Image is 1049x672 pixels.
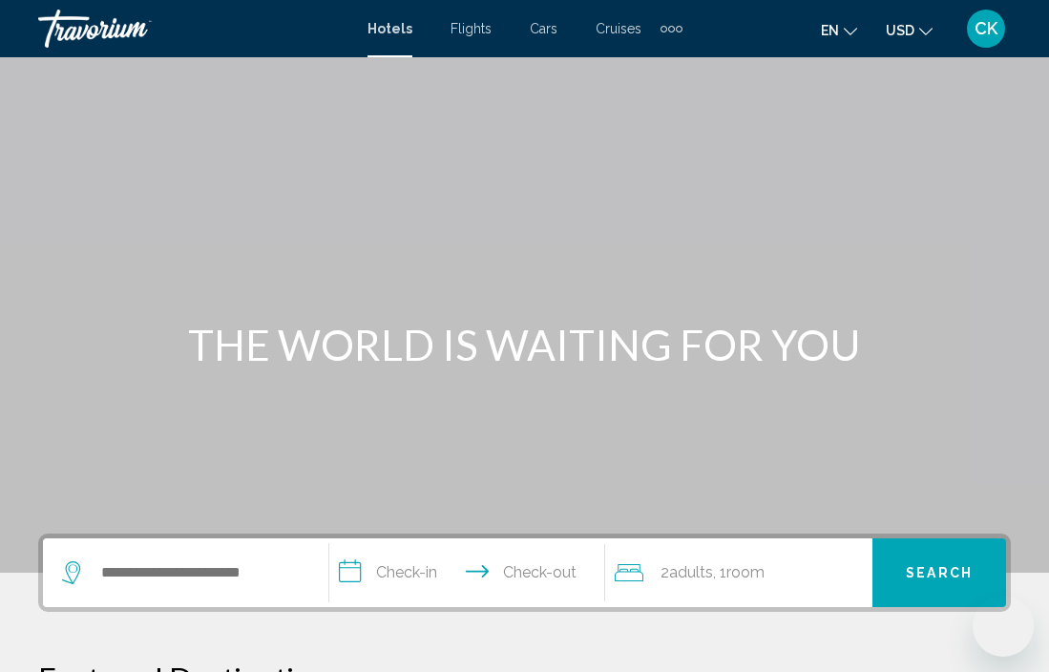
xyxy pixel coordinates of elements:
a: Flights [451,21,492,36]
h1: THE WORLD IS WAITING FOR YOU [167,320,883,369]
span: en [821,23,839,38]
button: User Menu [961,9,1011,49]
span: USD [886,23,914,38]
button: Search [872,538,1006,607]
button: Extra navigation items [661,13,682,44]
span: , 1 [713,559,765,586]
a: Travorium [38,10,348,48]
button: Travelers: 2 adults, 0 children [605,538,872,607]
span: Search [906,566,973,581]
button: Check in and out dates [329,538,606,607]
button: Change currency [886,16,933,44]
span: CK [975,19,997,38]
button: Change language [821,16,857,44]
span: Adults [669,563,713,581]
span: 2 [661,559,713,586]
a: Hotels [367,21,412,36]
a: Cars [530,21,557,36]
span: Room [726,563,765,581]
div: Search widget [43,538,1006,607]
iframe: Button to launch messaging window [973,596,1034,657]
a: Cruises [596,21,641,36]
